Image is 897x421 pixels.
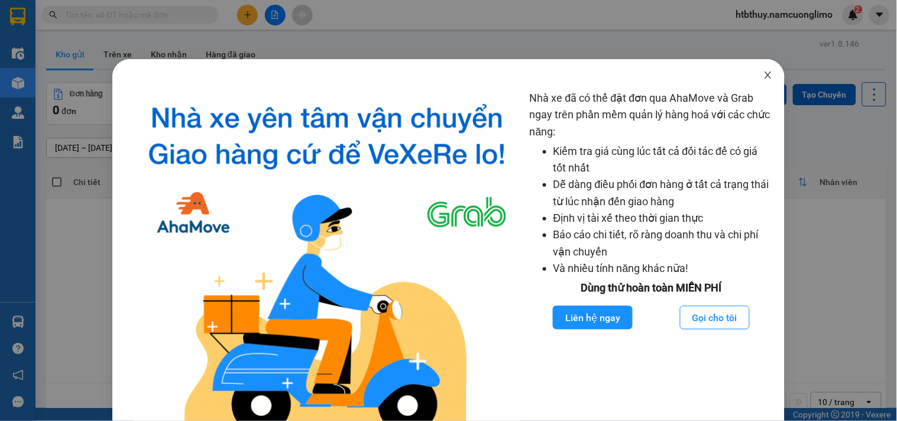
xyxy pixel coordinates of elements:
li: Dễ dàng điều phối đơn hàng ở tất cả trạng thái từ lúc nhận đến giao hàng [553,176,773,210]
button: Gọi cho tôi [680,306,750,329]
li: Định vị tài xế theo thời gian thực [553,210,773,226]
span: close [763,70,773,80]
div: Dùng thử hoàn toàn MIỄN PHÍ [530,280,773,296]
span: Gọi cho tôi [692,310,737,325]
li: Kiểm tra giá cùng lúc tất cả đối tác để có giá tốt nhất [553,143,773,177]
li: Và nhiều tính năng khác nữa! [553,260,773,277]
li: Báo cáo chi tiết, rõ ràng doanh thu và chi phí vận chuyển [553,226,773,260]
button: Close [752,59,785,92]
span: Liên hệ ngay [565,310,620,325]
button: Liên hệ ngay [553,306,633,329]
